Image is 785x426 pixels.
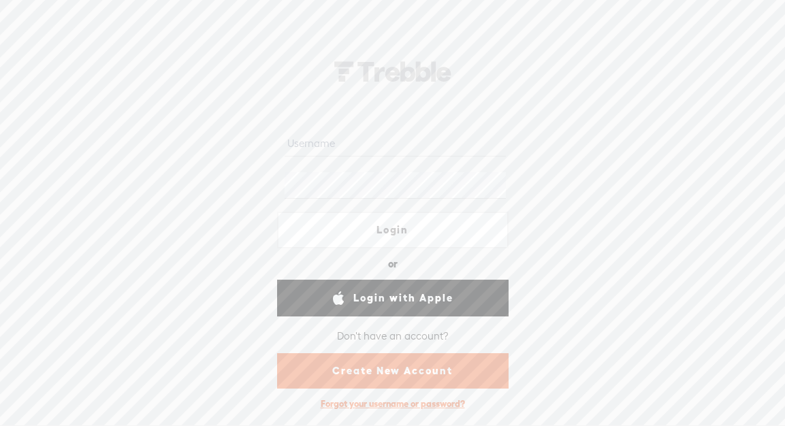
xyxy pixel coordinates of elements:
div: Don't have an account? [337,322,449,350]
a: Login [277,212,509,248]
input: Username [285,130,506,157]
div: or [388,253,398,275]
a: Login with Apple [277,280,509,316]
a: Create New Account [277,353,509,389]
div: Forgot your username or password? [314,391,472,416]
